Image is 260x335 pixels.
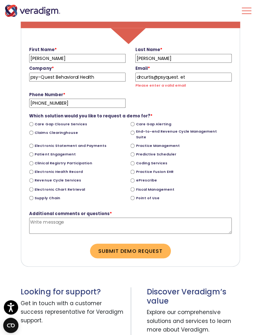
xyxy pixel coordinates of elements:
[29,46,56,52] strong: First Name
[35,186,85,192] label: Electronic Chart Retrieval
[146,286,239,305] h3: Discover Veradigm’s value
[138,296,252,327] iframe: Drift Chat Widget
[21,295,125,326] span: Get in touch with a customer success representative for Veradigm support.
[135,82,185,88] label: Please enter a valid email
[135,121,171,127] label: Care Gap Alerting
[35,151,75,157] label: Patient Engagement
[35,129,78,135] label: Claims Clearinghouse
[135,151,176,157] label: Predictive Scheduler
[3,317,18,332] button: Open CMP widget
[35,177,81,183] label: Revenue Cycle Services
[135,46,162,52] strong: Last Name
[35,121,87,127] label: Care Gap Closure Services
[135,194,159,200] label: Point of Use
[29,98,125,107] input: Phone Number
[29,72,125,81] input: Company
[29,210,112,216] strong: Additional comments or questions
[135,65,149,71] strong: Email
[35,168,82,174] label: Electronic Health Record
[135,177,156,183] label: ePrescribe
[35,160,92,166] label: Clinical Registry Participation
[135,128,226,139] label: End-to-end Revenue Cycle Management Suite
[29,91,65,97] strong: Phone Number
[29,54,125,62] input: First Name
[135,160,167,166] label: Coding Services
[135,54,231,62] input: Last Name
[29,112,152,118] strong: Which solution would you like to request a demo for?
[135,72,231,81] input: firstlastname@website.com
[35,194,60,200] label: Supply Chain
[135,142,179,148] label: Practice Management
[241,3,250,19] button: Toggle Navigation Menu
[90,243,170,257] button: Submit Demo Request
[135,168,173,174] label: Practice Fusion EHR
[135,186,174,192] label: Fiscal Management
[29,65,54,71] strong: Company
[21,286,125,295] h3: Looking for support?
[5,5,60,17] img: Veradigm logo
[35,142,106,148] label: Electronic Statement and Payments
